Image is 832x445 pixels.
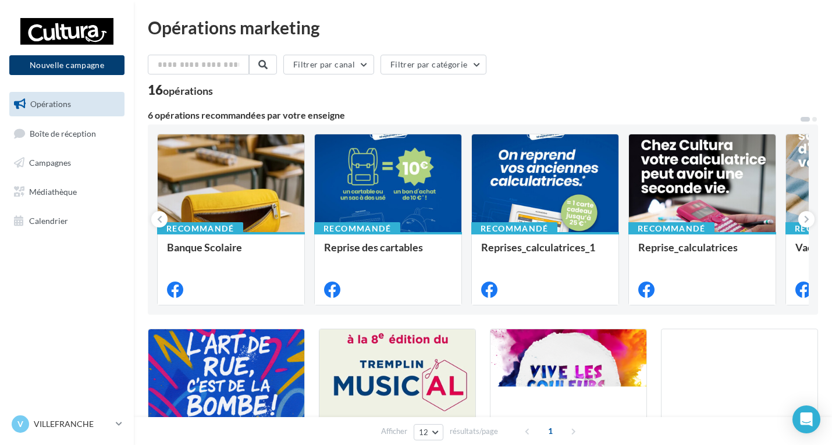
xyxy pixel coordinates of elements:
[471,222,557,235] div: Recommandé
[7,92,127,116] a: Opérations
[450,426,498,437] span: résultats/page
[381,55,486,74] button: Filtrer par catégorie
[324,241,423,254] span: Reprise des cartables
[7,151,127,175] a: Campagnes
[30,99,71,109] span: Opérations
[163,86,213,96] div: opérations
[541,422,560,440] span: 1
[157,222,243,235] div: Recommandé
[638,241,738,254] span: Reprise_calculatrices
[9,55,125,75] button: Nouvelle campagne
[792,405,820,433] div: Open Intercom Messenger
[481,241,595,254] span: Reprises_calculatrices_1
[381,426,407,437] span: Afficher
[29,187,77,197] span: Médiathèque
[30,128,96,138] span: Boîte de réception
[148,84,213,97] div: 16
[34,418,111,430] p: VILLEFRANCHE
[314,222,400,235] div: Recommandé
[29,215,68,225] span: Calendrier
[167,241,242,254] span: Banque Scolaire
[7,209,127,233] a: Calendrier
[17,418,23,430] span: V
[414,424,443,440] button: 12
[9,413,125,435] a: V VILLEFRANCHE
[29,158,71,168] span: Campagnes
[148,111,799,120] div: 6 opérations recommandées par votre enseigne
[419,428,429,437] span: 12
[628,222,714,235] div: Recommandé
[148,19,818,36] div: Opérations marketing
[283,55,374,74] button: Filtrer par canal
[7,121,127,146] a: Boîte de réception
[7,180,127,204] a: Médiathèque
